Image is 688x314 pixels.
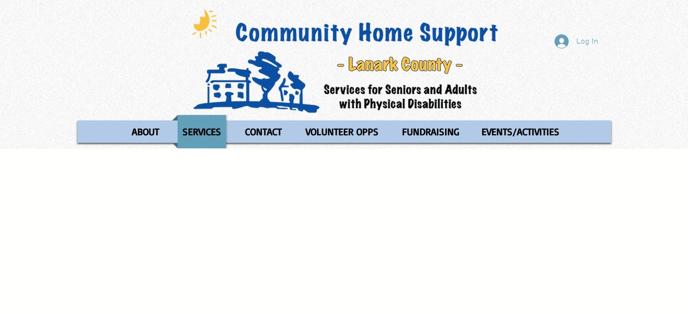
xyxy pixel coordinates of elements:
nav: Site [77,115,611,148]
p: EVENTS/ACTIVITIES [477,115,564,148]
p: ABOUT [127,115,164,148]
span: Log In [573,36,602,47]
a: ABOUT [121,115,169,148]
a: FUNDRAISING [392,115,468,148]
p: VOLUNTEER OPPS [301,115,383,148]
a: SERVICES [172,115,232,148]
p: SERVICES [178,115,226,148]
p: FUNDRAISING [397,115,464,148]
button: Log In [547,31,606,52]
a: EVENTS/ACTIVITIES [471,115,570,148]
a: VOLUNTEER OPPS [295,115,389,148]
p: CONTACT [240,115,287,148]
a: CONTACT [234,115,293,148]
